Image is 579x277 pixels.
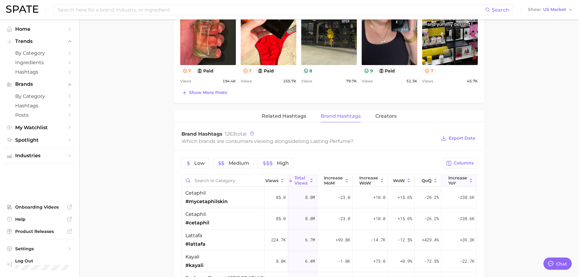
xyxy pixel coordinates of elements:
button: cetaphil#mycetaphilskinLow85.08.8m-23.0+10.0+15.6%-26.2%-238.6k [134,187,477,208]
span: QoQ [422,178,432,183]
span: -12.5% [398,236,412,244]
span: long lasting perfume [298,138,350,144]
span: Low [194,161,205,166]
span: 224.7k [271,236,286,244]
span: lattafa [185,232,202,239]
span: Creators [375,113,397,119]
a: Spotlight [5,135,74,145]
button: QoQ [415,175,441,187]
button: increase MoM [317,175,353,187]
span: #kayali [185,262,204,269]
a: Product Releases [5,227,74,236]
span: WoW [393,178,405,183]
button: Total Views [288,175,317,187]
span: -238.6k [457,194,474,201]
span: -14.7k [371,236,385,244]
span: 155.7k [283,78,296,85]
button: 7 [180,68,194,74]
span: Product Releases [15,229,64,234]
a: Onboarding Videos [5,203,74,212]
span: Posts [15,112,64,118]
span: +99.8k [336,236,350,244]
span: +0.9% [400,258,412,265]
button: 8 [301,68,315,74]
span: cetaphil [185,211,206,218]
span: total [225,131,246,137]
input: Search in category [182,175,264,186]
button: paid [255,68,276,74]
span: Log Out [15,258,72,264]
span: Home [15,26,64,32]
span: +73.0 [373,258,385,265]
span: -23.0 [338,194,350,201]
span: by Category [15,50,64,56]
span: 8.8m [305,194,315,201]
button: Industries [5,151,74,160]
span: increase YoY [448,175,467,185]
span: 85.0 [276,194,286,201]
span: #mycetaphilskin [185,198,228,205]
span: 85.0 [276,215,286,222]
span: -238.6k [457,215,474,222]
span: #lattafa [185,241,205,248]
span: Brand Hashtags [321,113,361,119]
span: -26.2% [424,194,439,201]
span: Views [301,78,312,85]
button: paid [195,68,216,74]
button: Brands [5,80,74,89]
button: 7 [422,68,436,74]
span: +10.0 [373,194,385,201]
span: 8.0k [276,258,286,265]
a: by Category [5,92,74,101]
span: cetaphil [185,189,206,197]
input: Search here for a brand, industry, or ingredient [57,5,485,15]
span: Views [241,78,252,85]
button: Increase WoW [353,175,388,187]
span: US Market [543,8,566,11]
a: My Watchlist [5,123,74,132]
span: +10.0 [373,215,385,222]
span: Export Data [449,136,475,141]
span: #cetaphil [185,219,209,227]
span: 1263 [225,131,235,137]
span: 194.4k [222,78,236,85]
span: Brands [15,81,64,87]
span: Brand Hashtags [181,131,222,137]
a: Hashtags [5,67,74,77]
span: Hashtags [15,103,64,109]
button: ShowUS Market [526,6,574,14]
a: Hashtags [5,101,74,110]
span: Hashtags [15,69,64,75]
button: paid [377,68,398,74]
button: cetaphil#cetaphilLow85.08.8m-23.0+10.0+15.6%-26.2%-238.6k [134,208,477,230]
span: +15.6% [398,194,412,201]
span: My Watchlist [15,125,64,130]
button: lattafa#lattafa-224.7k6.7m+99.8k-14.7k-12.5%+429.4%+39.3k [134,230,477,251]
span: 79.7k [346,78,357,85]
span: 6.7m [305,236,315,244]
button: Export Data [439,134,477,143]
button: 9 [362,68,375,74]
span: Total Views [295,175,308,185]
span: Help [15,216,64,222]
span: +39.3k [460,236,474,244]
a: by Category [5,48,74,58]
span: by Category [15,93,64,99]
span: Ingredients [15,60,64,65]
span: Search [492,7,509,13]
span: High [277,161,289,166]
span: Spotlight [15,137,64,143]
span: kayali [185,253,199,261]
span: Trends [15,39,64,44]
span: Settings [15,246,64,251]
span: -23.0 [338,215,350,222]
span: 8.8m [305,215,315,222]
button: 7 [241,68,254,74]
span: 6.4m [305,258,315,265]
span: Show [528,8,541,11]
span: +429.4% [422,236,439,244]
button: Show more posts [180,88,229,97]
span: Views [362,78,373,85]
a: Home [5,24,74,34]
button: increase YoY [441,175,477,187]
